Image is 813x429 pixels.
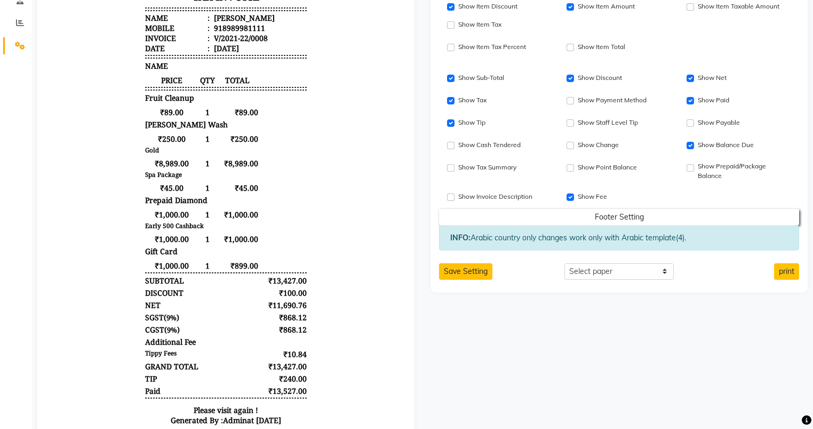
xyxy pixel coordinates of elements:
[578,73,622,83] label: Show Discount
[99,406,138,416] div: SUBTOTAL
[458,163,516,172] label: Show Tax Summary
[458,20,501,29] label: Show Item Tax
[578,95,647,105] label: Show Payment Method
[153,365,170,375] span: 1
[578,42,625,52] label: Show Item Total
[99,191,122,201] span: NAME
[99,64,260,89] p: [STREET_ADDRESS][PERSON_NAME][PERSON_NAME]
[153,289,170,299] span: 1
[162,153,164,164] span: :
[458,140,521,150] label: Show Cash Tendered
[698,118,740,127] label: Show Payable
[458,73,504,83] label: Show Sub-Total
[140,2,220,35] img: logo-black.svg
[99,277,113,285] small: Gold
[99,391,153,401] span: ₹1,000.00
[170,365,212,375] span: ₹1,000.00
[99,313,153,323] span: ₹45.00
[698,95,729,105] label: Show Paid
[162,164,164,174] span: :
[99,118,260,136] h3: TAX INVOICE
[153,340,170,350] span: 1
[578,163,637,172] label: Show Point Balance
[170,313,212,323] span: ₹45.00
[170,289,212,299] span: ₹8,989.00
[458,2,517,11] label: Show Item Discount
[458,192,532,201] label: Show Invoice Description
[99,206,153,216] span: PRICE
[99,352,158,360] small: Early 500 Cashback
[219,406,261,416] div: ₹13,427.00
[698,2,779,11] label: Show Item Taxable Amount
[99,289,153,299] span: ₹8,989.00
[450,233,471,242] strong: INFO:
[578,140,619,150] label: Show Change
[170,206,212,216] span: TOTAL
[162,143,164,153] span: :
[99,143,164,153] div: Name
[99,153,164,164] div: Mobile
[774,263,799,280] button: print
[578,2,635,11] label: Show Item Amount
[439,263,492,280] button: Save Setting
[166,164,222,174] div: V/2021-22/0008
[153,206,170,216] span: QTY
[99,377,132,387] span: Gift Card
[99,174,164,184] div: Date
[162,174,164,184] span: :
[99,103,260,118] p: Contact : [PHONE_NUMBER]
[170,391,212,401] span: ₹899.00
[153,391,170,401] div: 1
[698,73,727,83] label: Show Net
[578,118,638,127] label: Show Staff Level Tip
[99,326,162,336] span: Prepaid Diamond
[219,418,261,428] div: ₹100.00
[99,264,153,274] span: ₹250.00
[99,223,148,233] span: Fruit Cleanup
[458,42,526,52] label: Show Item Tax Percent
[166,153,219,164] div: 918989981111
[153,313,170,323] div: 1
[458,118,485,127] label: Show Tip
[439,209,799,225] button: Footer Setting
[99,238,153,248] span: ₹89.00
[458,95,487,105] label: Show Tax
[99,89,260,103] p: GSTN : 06BBBBB1111B1ZE
[153,238,170,248] span: 1
[170,340,212,350] span: ₹1,000.00
[153,264,170,274] div: 1
[439,225,799,250] div: Arabic country only changes work only with Arabic template(4).
[99,164,164,174] div: Invoice
[170,264,212,274] span: ₹250.00
[99,418,138,428] div: DISCOUNT
[578,192,607,201] label: Show Fee
[166,143,229,153] div: [PERSON_NAME]
[698,140,754,150] label: Show Balance Due
[99,37,260,64] h3: Manea The Salon [PERSON_NAME] Colony
[99,365,153,375] span: ₹1,000.00
[166,174,193,184] div: [DATE]
[99,340,153,350] span: ₹1,000.00
[698,161,791,181] label: Show Prepaid/Package Balance
[170,238,212,248] span: ₹89.00
[99,250,182,260] span: [PERSON_NAME] Wash
[99,301,136,309] small: Spa Package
